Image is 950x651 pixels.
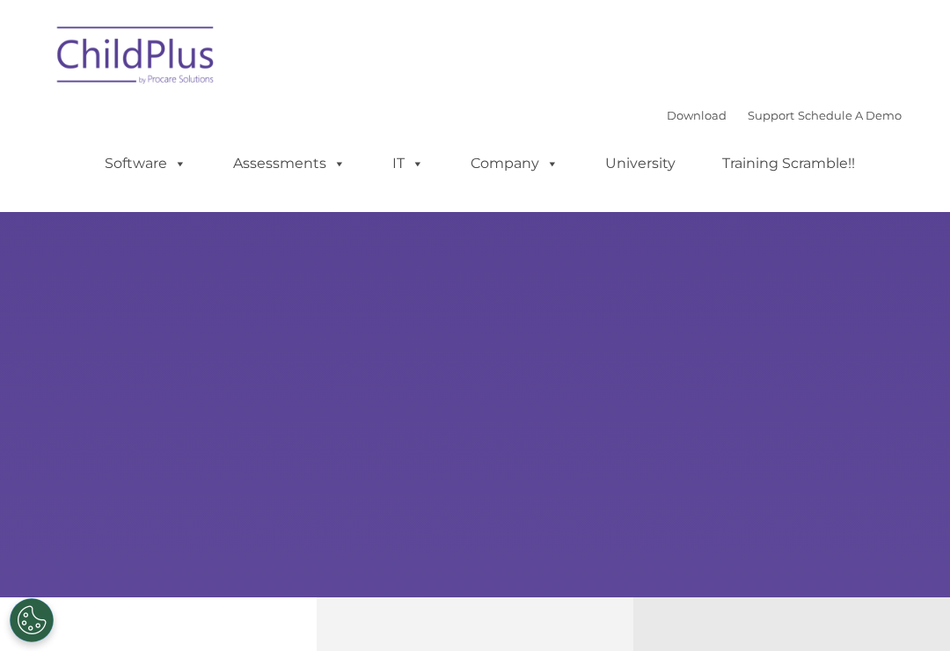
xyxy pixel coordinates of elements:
a: Software [87,146,204,181]
img: ChildPlus by Procare Solutions [48,14,224,102]
a: Company [453,146,576,181]
a: Support [748,108,794,122]
button: Cookies Settings [10,598,54,642]
a: IT [375,146,442,181]
a: Download [667,108,727,122]
a: Assessments [216,146,363,181]
font: | [667,108,902,122]
a: University [588,146,693,181]
a: Training Scramble!! [705,146,873,181]
a: Schedule A Demo [798,108,902,122]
